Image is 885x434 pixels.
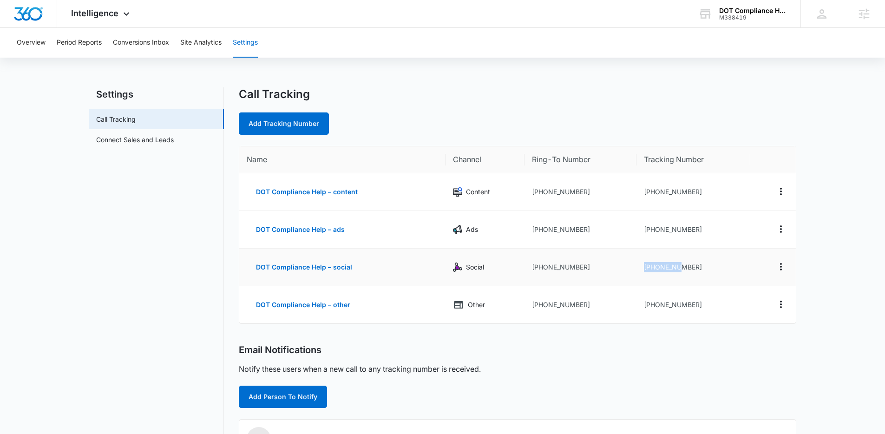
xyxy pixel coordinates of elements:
[774,184,788,199] button: Actions
[247,256,361,278] button: DOT Compliance Help – social
[247,218,354,241] button: DOT Compliance Help – ads
[233,28,258,58] button: Settings
[239,363,481,375] p: Notify these users when a new call to any tracking number is received.
[446,146,525,173] th: Channel
[96,135,174,145] a: Connect Sales and Leads
[247,181,367,203] button: DOT Compliance Help – content
[239,112,329,135] a: Add Tracking Number
[96,114,136,124] a: Call Tracking
[636,249,750,286] td: [PHONE_NUMBER]
[774,297,788,312] button: Actions
[453,225,462,234] img: Ads
[71,8,118,18] span: Intelligence
[466,224,478,235] p: Ads
[468,300,485,310] p: Other
[239,87,310,101] h1: Call Tracking
[774,222,788,237] button: Actions
[247,294,360,316] button: DOT Compliance Help – other
[453,263,462,272] img: Social
[719,7,787,14] div: account name
[636,211,750,249] td: [PHONE_NUMBER]
[113,28,169,58] button: Conversions Inbox
[89,87,224,101] h2: Settings
[524,146,636,173] th: Ring-To Number
[524,211,636,249] td: [PHONE_NUMBER]
[524,173,636,211] td: [PHONE_NUMBER]
[239,344,321,356] h2: Email Notifications
[774,259,788,274] button: Actions
[466,262,484,272] p: Social
[636,286,750,323] td: [PHONE_NUMBER]
[636,173,750,211] td: [PHONE_NUMBER]
[57,28,102,58] button: Period Reports
[17,28,46,58] button: Overview
[239,146,446,173] th: Name
[466,187,490,197] p: Content
[719,14,787,21] div: account id
[636,146,750,173] th: Tracking Number
[524,286,636,323] td: [PHONE_NUMBER]
[239,386,327,408] button: Add Person To Notify
[180,28,222,58] button: Site Analytics
[453,187,462,197] img: Content
[524,249,636,286] td: [PHONE_NUMBER]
